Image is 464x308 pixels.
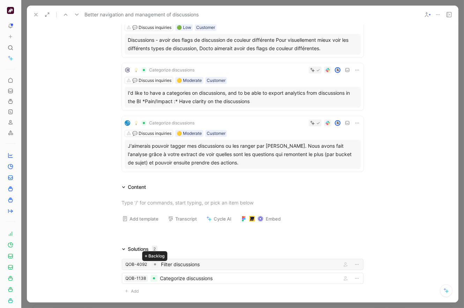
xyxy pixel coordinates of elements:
[149,67,195,73] span: Categorize discussions
[149,120,195,126] span: Categorize discussions
[128,89,357,106] div: I'd like to have a categories on discussions, and to be able to export analytics from discussions...
[132,77,171,84] div: 💬 Discuss inquiries
[6,6,15,15] button: Qobra
[128,36,357,53] div: Discussions - avoir des flags de discussion de couleur différente Pour visuellement mieux voir le...
[238,214,284,224] button: Embed
[207,130,226,137] div: Customer
[128,142,357,167] div: J'aimerais pouvoir tagger mes discussions ou les ranger par [PERSON_NAME]. Nous avons fait l'anal...
[122,273,363,284] a: QOB-1138Categorize discussions
[125,120,130,126] img: logo
[125,67,130,73] img: logo
[119,183,149,191] div: Content
[119,214,162,224] button: Add template
[7,7,14,14] img: Qobra
[84,10,199,19] span: Better navigation and management of discussions
[126,275,146,282] div: QOB-1138
[335,121,340,125] img: avatar
[196,24,215,31] div: Customer
[165,214,200,224] button: Transcript
[128,245,149,253] div: Solutions
[119,245,160,253] div: Solutions2
[128,183,146,191] div: Content
[152,246,157,253] div: 2
[132,130,171,137] div: 💬 Discuss inquiries
[161,260,339,269] div: Filter discussions
[122,259,363,270] a: QOB-4092Filter discussions
[203,214,235,224] button: Cycle AI
[160,274,339,283] div: Categorize discussions
[132,24,171,31] div: 💬 Discuss inquiries
[177,77,202,84] div: 🟡 Moderate
[132,66,197,74] button: 💡Categorize discussions
[177,130,202,137] div: 🟡 Moderate
[134,121,138,125] img: 💡
[122,287,144,296] button: Add
[177,24,191,31] div: 🟢 Low
[207,77,226,84] div: Customer
[126,261,147,268] div: QOB-4092
[335,68,340,72] img: avatar
[131,288,141,295] span: Add
[132,119,197,127] button: 💡Categorize discussions
[134,68,138,72] img: 💡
